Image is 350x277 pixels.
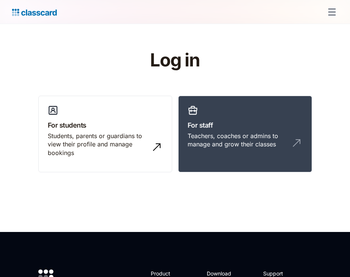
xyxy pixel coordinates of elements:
[323,3,338,21] div: menu
[188,132,288,149] div: Teachers, coaches or admins to manage and grow their classes
[38,96,172,172] a: For studentsStudents, parents or guardians to view their profile and manage bookings
[48,120,163,130] h3: For students
[178,96,312,172] a: For staffTeachers, coaches or admins to manage and grow their classes
[188,120,303,130] h3: For staff
[56,50,294,70] h1: Log in
[12,7,57,17] a: home
[48,132,148,157] div: Students, parents or guardians to view their profile and manage bookings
